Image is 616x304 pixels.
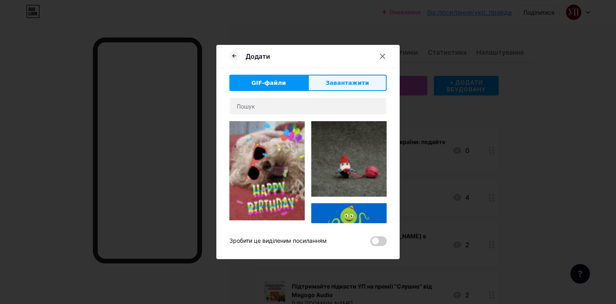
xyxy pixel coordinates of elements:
[229,121,305,220] img: Гіппі
[229,75,308,91] button: GIF-файли
[230,98,386,114] input: Пошук
[311,121,387,197] img: Гіппі
[246,52,270,60] font: Додати
[326,80,369,86] font: Завантажити
[251,80,286,86] font: GIF-файли
[308,75,387,91] button: Завантажити
[229,237,327,244] font: Зробити це виділеним посиланням
[311,203,387,264] img: Гіппі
